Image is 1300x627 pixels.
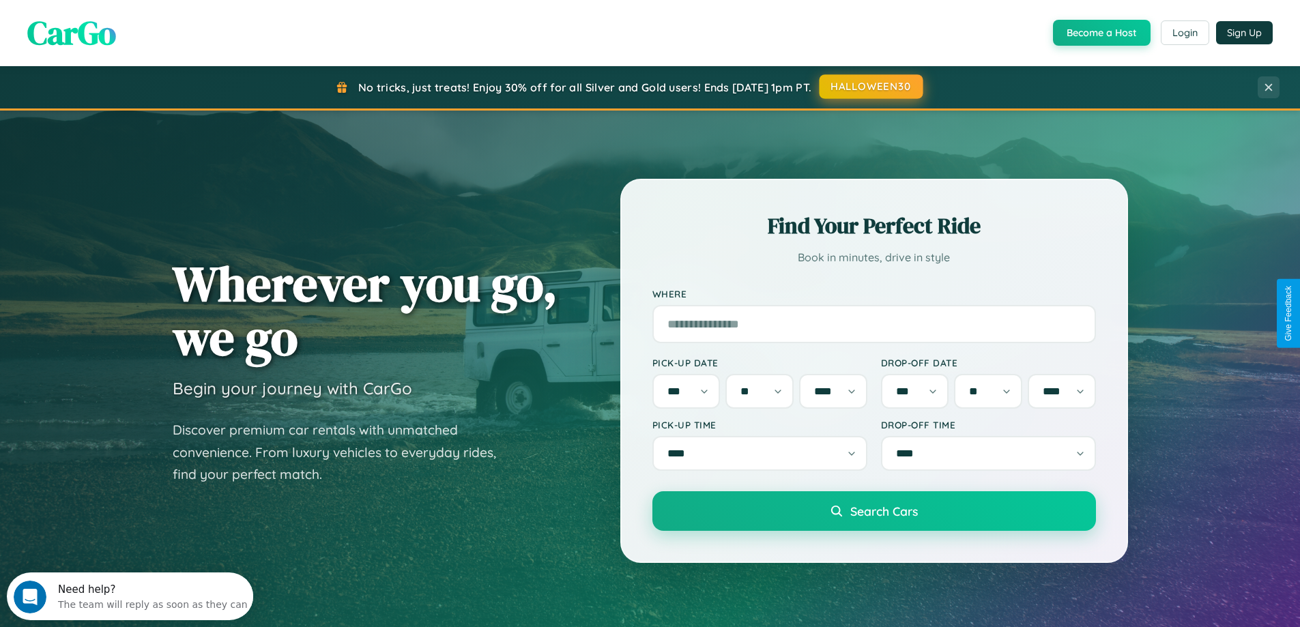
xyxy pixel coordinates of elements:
[881,419,1096,431] label: Drop-off Time
[850,504,918,519] span: Search Cars
[27,10,116,55] span: CarGo
[173,419,514,486] p: Discover premium car rentals with unmatched convenience. From luxury vehicles to everyday rides, ...
[51,23,241,37] div: The team will reply as soon as they can
[1284,286,1293,341] div: Give Feedback
[1216,21,1273,44] button: Sign Up
[652,419,867,431] label: Pick-up Time
[652,491,1096,531] button: Search Cars
[652,211,1096,241] h2: Find Your Perfect Ride
[820,74,923,99] button: HALLOWEEN30
[652,288,1096,300] label: Where
[652,248,1096,267] p: Book in minutes, drive in style
[358,81,811,94] span: No tricks, just treats! Enjoy 30% off for all Silver and Gold users! Ends [DATE] 1pm PT.
[7,572,253,620] iframe: Intercom live chat discovery launcher
[14,581,46,613] iframe: Intercom live chat
[51,12,241,23] div: Need help?
[173,378,412,398] h3: Begin your journey with CarGo
[173,257,558,364] h1: Wherever you go, we go
[1161,20,1209,45] button: Login
[1053,20,1151,46] button: Become a Host
[881,357,1096,368] label: Drop-off Date
[5,5,254,43] div: Open Intercom Messenger
[652,357,867,368] label: Pick-up Date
